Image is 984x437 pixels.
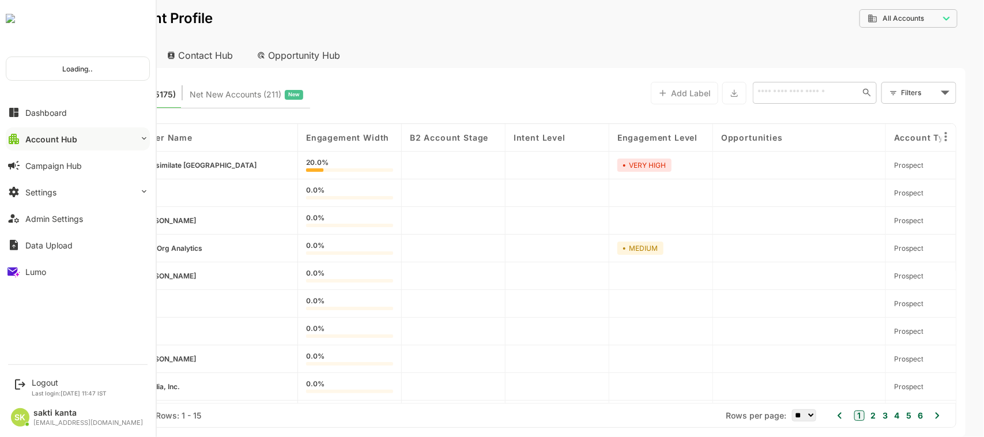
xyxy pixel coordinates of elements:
div: Opportunity Hub [208,43,310,68]
div: Account Hub [25,134,77,144]
div: 0.0% [266,214,353,227]
div: Admin Settings [25,214,83,224]
div: [EMAIL_ADDRESS][DOMAIN_NAME] [33,419,143,427]
button: Lumo [6,260,150,283]
div: VERY HIGH [577,159,631,172]
div: 0.0% [266,381,353,393]
button: Export the selected data as CSV [682,82,706,104]
div: SK [11,408,29,427]
div: 20.0% [266,159,353,172]
img: undefinedjpg [6,14,15,23]
span: New [248,87,259,102]
span: Conner-Nguyen [99,216,156,225]
span: Prospect [854,299,883,308]
span: Expedia, Inc. [97,382,140,391]
span: Engagement Width [266,133,349,142]
div: 0.0% [266,242,353,255]
span: Prospect [854,244,883,253]
button: 6 [874,409,883,422]
div: sakti kanta [33,408,143,418]
p: Unified Account Profile [18,12,172,25]
span: Engagement Level [577,133,657,142]
span: Prospect [854,216,883,225]
div: Filters [859,81,916,105]
div: All Accounts [827,13,899,24]
div: Lumo [25,267,46,277]
div: Settings [25,187,56,197]
span: Hawkins-Crosby [99,355,156,363]
div: 0.0% [266,297,353,310]
span: Account Type [854,133,914,142]
span: Reassimilate Argentina [99,161,216,169]
span: B2 Account Stage [370,133,448,142]
button: 2 [828,409,836,422]
button: Settings [6,180,150,204]
div: 0.0% [266,187,353,199]
button: Admin Settings [6,207,150,230]
span: Rows per page: [685,410,746,420]
span: Known accounts you’ve identified to target - imported from CRM, Offline upload, or promoted from ... [35,87,135,102]
button: 1 [814,410,824,421]
span: Intent Level [473,133,525,142]
button: Account Hub [6,127,150,150]
div: Total Rows: 105175 | Rows: 1 - 15 [35,410,161,420]
div: 0.0% [266,353,353,366]
span: Prospect [854,189,883,197]
div: Campaign Hub [25,161,82,171]
span: Opportunities [681,133,742,142]
p: Last login: [DATE] 11:47 IST [32,390,107,397]
span: All Accounts [842,14,884,22]
button: 4 [851,409,859,422]
button: Campaign Hub [6,154,150,177]
span: Prospect [854,382,883,391]
div: All Accounts [819,7,917,30]
button: Add Label [610,82,678,104]
span: Prospect [854,355,883,363]
div: 0.0% [266,270,353,282]
span: Customer Name [81,133,152,142]
div: Account Hub [18,43,113,68]
div: Newly surfaced ICP-fit accounts from Intent, Website, LinkedIn, and other engagement signals. [149,87,263,102]
span: Net New Accounts ( 211 ) [149,87,241,102]
button: Data Upload [6,233,150,257]
div: Data Upload [25,240,73,250]
div: 0.0% [266,325,353,338]
span: Prospect [854,272,883,280]
div: Loading.. [6,57,149,80]
div: Filters [861,86,898,99]
div: Contact Hub [118,43,203,68]
button: Dashboard [6,101,150,124]
div: MEDIUM [577,242,623,255]
span: Prospect [854,161,883,169]
button: 5 [863,409,871,422]
div: Dashboard [25,108,67,118]
button: 3 [839,409,847,422]
span: TransOrg Analytics [97,244,162,253]
div: Logout [32,378,107,387]
span: Armstrong-Cabrera [99,272,156,280]
span: Prospect [854,327,883,336]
